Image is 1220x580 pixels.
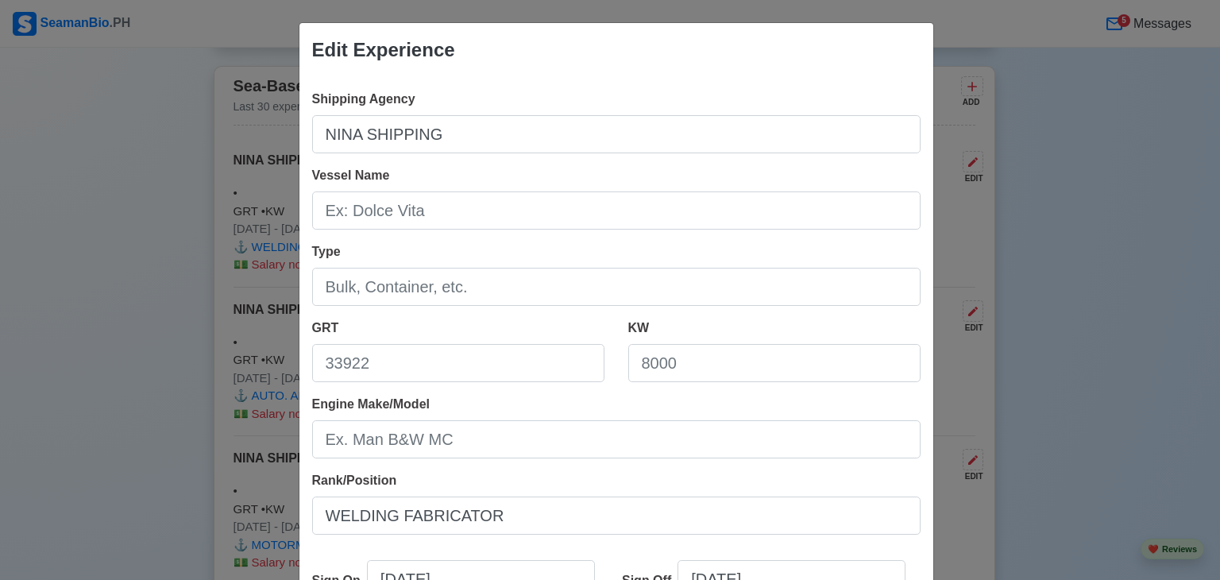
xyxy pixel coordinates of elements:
span: Rank/Position [312,474,397,487]
span: Type [312,245,341,258]
input: Ex: Dolce Vita [312,191,921,230]
span: KW [628,321,650,334]
span: Engine Make/Model [312,397,430,411]
input: Bulk, Container, etc. [312,268,921,306]
input: Ex: Third Officer or 3/OFF [312,497,921,535]
span: Vessel Name [312,168,390,182]
span: GRT [312,321,339,334]
input: 8000 [628,344,921,382]
input: Ex: Global Gateway [312,115,921,153]
span: Shipping Agency [312,92,415,106]
input: Ex. Man B&W MC [312,420,921,458]
input: 33922 [312,344,604,382]
div: Edit Experience [312,36,455,64]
